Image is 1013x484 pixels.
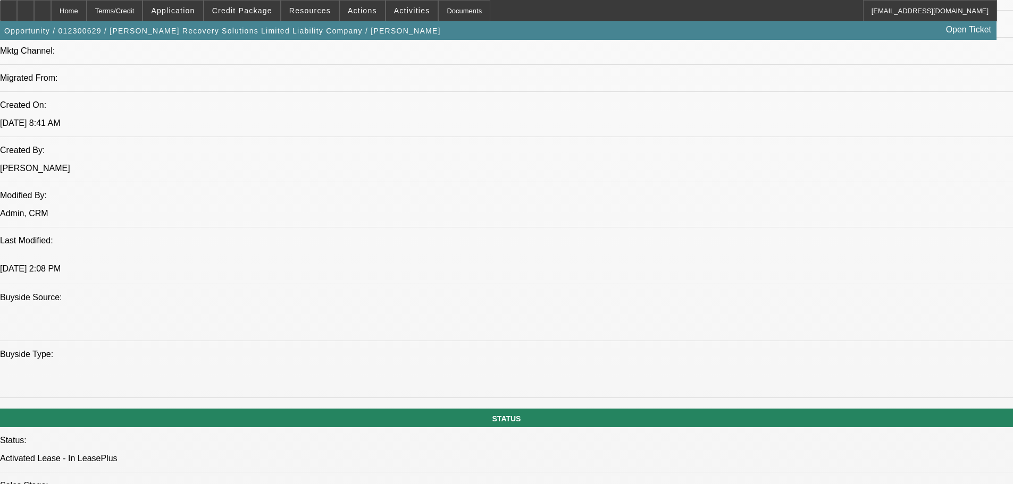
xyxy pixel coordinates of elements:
button: Application [143,1,203,21]
button: Credit Package [204,1,280,21]
a: Open Ticket [942,21,995,39]
span: Activities [394,6,430,15]
button: Activities [386,1,438,21]
span: Actions [348,6,377,15]
button: Resources [281,1,339,21]
span: Credit Package [212,6,272,15]
span: Resources [289,6,331,15]
span: STATUS [492,414,521,423]
span: Application [151,6,195,15]
button: Actions [340,1,385,21]
span: Opportunity / 012300629 / [PERSON_NAME] Recovery Solutions Limited Liability Company / [PERSON_NAME] [4,27,441,35]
